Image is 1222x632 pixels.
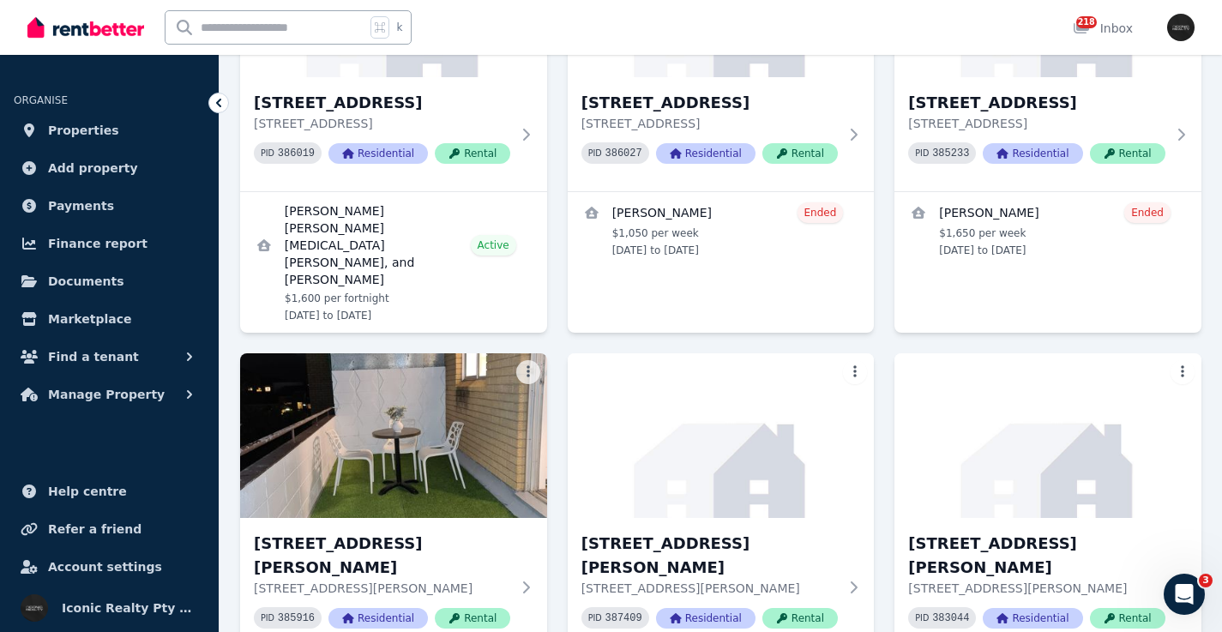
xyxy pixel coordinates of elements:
span: Residential [983,608,1082,629]
small: PID [915,613,929,623]
span: Residential [656,608,755,629]
h3: [STREET_ADDRESS][PERSON_NAME] [581,532,838,580]
span: Residential [983,143,1082,164]
a: View details for Sophia Dimitrakopoulous [894,192,1201,268]
code: 383044 [932,612,969,624]
span: Add property [48,158,138,178]
code: 385916 [278,612,315,624]
img: Iconic Realty Pty Ltd [21,594,48,622]
a: Payments [14,189,205,223]
span: k [396,21,402,34]
a: Marketplace [14,302,205,336]
span: 218 [1076,16,1097,28]
span: Rental [1090,608,1165,629]
a: Account settings [14,550,205,584]
h3: [STREET_ADDRESS][PERSON_NAME] [254,532,510,580]
span: Residential [328,608,428,629]
a: Properties [14,113,205,147]
span: Properties [48,120,119,141]
h3: [STREET_ADDRESS] [581,91,838,115]
span: ORGANISE [14,94,68,106]
button: Find a tenant [14,340,205,374]
span: Payments [48,196,114,216]
button: Manage Property [14,377,205,412]
span: Iconic Realty Pty Ltd [62,598,198,618]
button: More options [843,360,867,384]
a: Documents [14,264,205,298]
p: [STREET_ADDRESS][PERSON_NAME] [254,580,510,597]
a: Finance report [14,226,205,261]
h3: [STREET_ADDRESS] [908,91,1165,115]
span: Help centre [48,481,127,502]
span: Documents [48,271,124,292]
h3: [STREET_ADDRESS][PERSON_NAME] [908,532,1165,580]
img: 9/1 Henderson St, Bondi - 15 [240,353,547,518]
button: More options [516,360,540,384]
span: Residential [328,143,428,164]
a: Add property [14,151,205,185]
button: More options [1171,360,1195,384]
span: Finance report [48,233,147,254]
span: 3 [1199,574,1213,587]
span: Rental [762,143,838,164]
small: PID [261,613,274,623]
a: Refer a friend [14,512,205,546]
span: Rental [762,608,838,629]
small: PID [588,148,602,158]
span: Account settings [48,557,162,577]
h3: [STREET_ADDRESS] [254,91,510,115]
p: [STREET_ADDRESS] [581,115,838,132]
a: View details for Lauren Pearl Rees, Danielle Yasmin Goble, and Lean Probert [240,192,547,333]
a: Help centre [14,474,205,509]
img: 9/1 Lucius St, Bondi Beach # - 41 [568,353,875,518]
img: Iconic Realty Pty Ltd [1167,14,1195,41]
img: 9/18 Furber Rd, Centennial Park -87 [894,353,1201,518]
img: RentBetter [27,15,144,40]
p: [STREET_ADDRESS] [254,115,510,132]
span: Refer a friend [48,519,141,539]
span: Manage Property [48,384,165,405]
iframe: Intercom live chat [1164,574,1205,615]
small: PID [588,613,602,623]
code: 387409 [605,612,642,624]
a: View details for Dario Morales [568,192,875,268]
span: Find a tenant [48,346,139,367]
div: Inbox [1073,20,1133,37]
code: 386019 [278,147,315,160]
span: Rental [435,143,510,164]
span: Rental [435,608,510,629]
small: PID [261,148,274,158]
span: Rental [1090,143,1165,164]
span: Marketplace [48,309,131,329]
code: 386027 [605,147,642,160]
span: Residential [656,143,755,164]
small: PID [915,148,929,158]
p: [STREET_ADDRESS] [908,115,1165,132]
p: [STREET_ADDRESS][PERSON_NAME] [581,580,838,597]
p: [STREET_ADDRESS][PERSON_NAME] [908,580,1165,597]
code: 385233 [932,147,969,160]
